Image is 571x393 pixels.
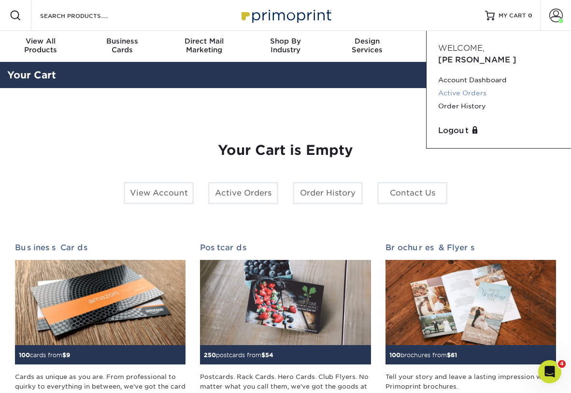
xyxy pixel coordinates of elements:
[265,351,273,359] span: 54
[39,10,133,21] input: SEARCH PRODUCTS.....
[528,12,532,19] span: 0
[62,351,66,359] span: $
[408,37,489,45] span: Resources
[15,142,556,159] h1: Your Cart is Empty
[293,182,363,204] a: Order History
[204,351,273,359] small: postcards from
[163,31,245,62] a: Direct MailMarketing
[377,182,447,204] a: Contact Us
[538,360,561,383] iframe: Intercom live chat
[389,351,400,359] span: 100
[124,182,194,204] a: View Account
[200,260,371,346] img: Postcards
[245,37,327,45] span: Shop By
[66,351,70,359] span: 9
[82,37,163,45] span: Business
[245,31,327,62] a: Shop ByIndustry
[438,74,559,87] a: Account Dashboard
[204,351,216,359] span: 250
[15,243,186,252] h2: Business Cards
[163,37,245,54] div: Marketing
[385,260,556,346] img: Brochures & Flyers
[245,37,327,54] div: Industry
[389,351,457,359] small: brochures from
[326,37,408,45] span: Design
[438,44,485,53] span: Welcome,
[499,12,526,20] span: MY CART
[451,351,457,359] span: 61
[326,31,408,62] a: DesignServices
[408,37,489,54] div: & Templates
[438,87,559,100] a: Active Orders
[326,37,408,54] div: Services
[15,260,186,346] img: Business Cards
[438,100,559,113] a: Order History
[558,360,566,368] span: 4
[7,69,56,81] a: Your Cart
[82,31,163,62] a: BusinessCards
[82,37,163,54] div: Cards
[438,55,516,64] span: [PERSON_NAME]
[237,5,334,26] img: Primoprint
[200,243,371,252] h2: Postcards
[447,351,451,359] span: $
[261,351,265,359] span: $
[19,351,30,359] span: 100
[385,243,556,252] h2: Brochures & Flyers
[408,31,489,62] a: Resources& Templates
[438,125,559,136] a: Logout
[19,351,70,359] small: cards from
[163,37,245,45] span: Direct Mail
[208,182,278,204] a: Active Orders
